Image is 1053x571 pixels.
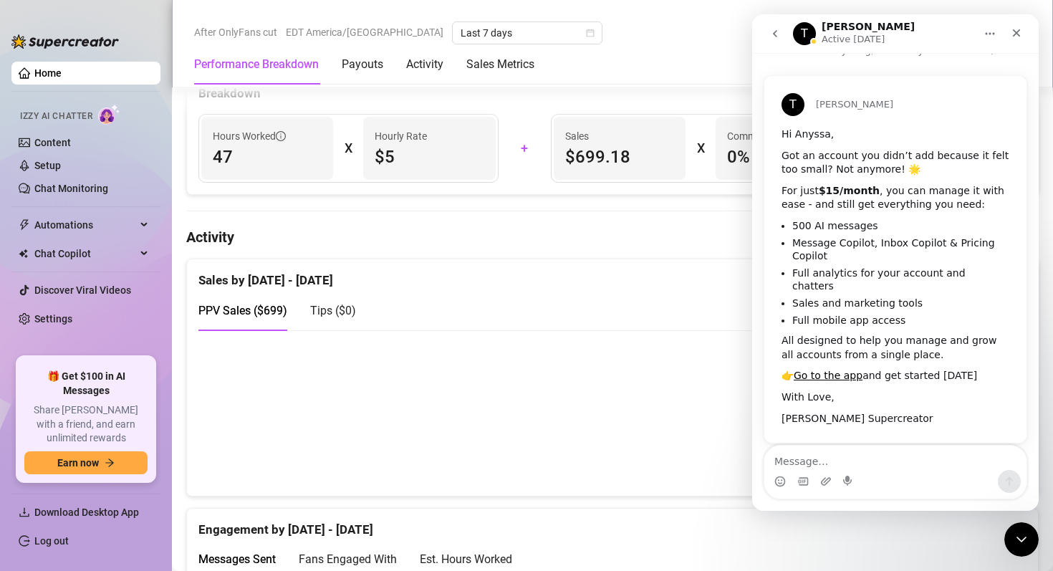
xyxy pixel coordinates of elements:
[213,145,322,168] span: 47
[57,457,99,469] span: Earn now
[276,131,286,141] span: info-circle
[727,145,836,168] span: 0 %
[406,56,443,73] div: Activity
[186,227,1039,247] h4: Activity
[19,219,30,231] span: thunderbolt
[1004,522,1039,557] iframe: Intercom live chat
[507,137,542,160] div: +
[34,67,62,79] a: Home
[727,128,787,144] article: Commissions
[34,242,136,265] span: Chat Copilot
[19,507,30,518] span: download
[198,84,1026,103] div: Breakdown
[565,145,674,168] span: $699.18
[98,104,120,125] img: AI Chatter
[198,304,287,317] span: PPV Sales ( $699 )
[299,552,397,566] span: Fans Engaged With
[198,552,276,566] span: Messages Sent
[565,128,674,144] span: Sales
[24,370,148,398] span: 🎁 Get $100 in AI Messages
[34,160,61,171] a: Setup
[19,249,28,259] img: Chat Copilot
[34,313,72,325] a: Settings
[375,145,484,168] span: $5
[420,550,512,568] div: Est. Hours Worked
[461,22,594,44] span: Last 7 days
[752,14,1039,511] iframe: Intercom live chat
[11,34,119,49] img: logo-BBDzfeDw.svg
[105,458,115,468] span: arrow-right
[198,259,1026,290] div: Sales by [DATE] - [DATE]
[198,509,1026,539] div: Engagement by [DATE] - [DATE]
[34,507,139,518] span: Download Desktop App
[286,21,443,43] span: EDT America/[GEOGRAPHIC_DATA]
[20,110,92,123] span: Izzy AI Chatter
[194,21,277,43] span: After OnlyFans cut
[342,56,383,73] div: Payouts
[213,128,286,144] span: Hours Worked
[586,29,595,37] span: calendar
[34,137,71,148] a: Content
[466,56,534,73] div: Sales Metrics
[194,56,319,73] div: Performance Breakdown
[24,403,148,446] span: Share [PERSON_NAME] with a friend, and earn unlimited rewards
[345,137,352,160] div: X
[34,183,108,194] a: Chat Monitoring
[310,304,356,317] span: Tips ( $0 )
[375,128,427,144] article: Hourly Rate
[24,451,148,474] button: Earn nowarrow-right
[34,284,131,296] a: Discover Viral Videos
[34,213,136,236] span: Automations
[697,137,704,160] div: X
[34,535,69,547] a: Log out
